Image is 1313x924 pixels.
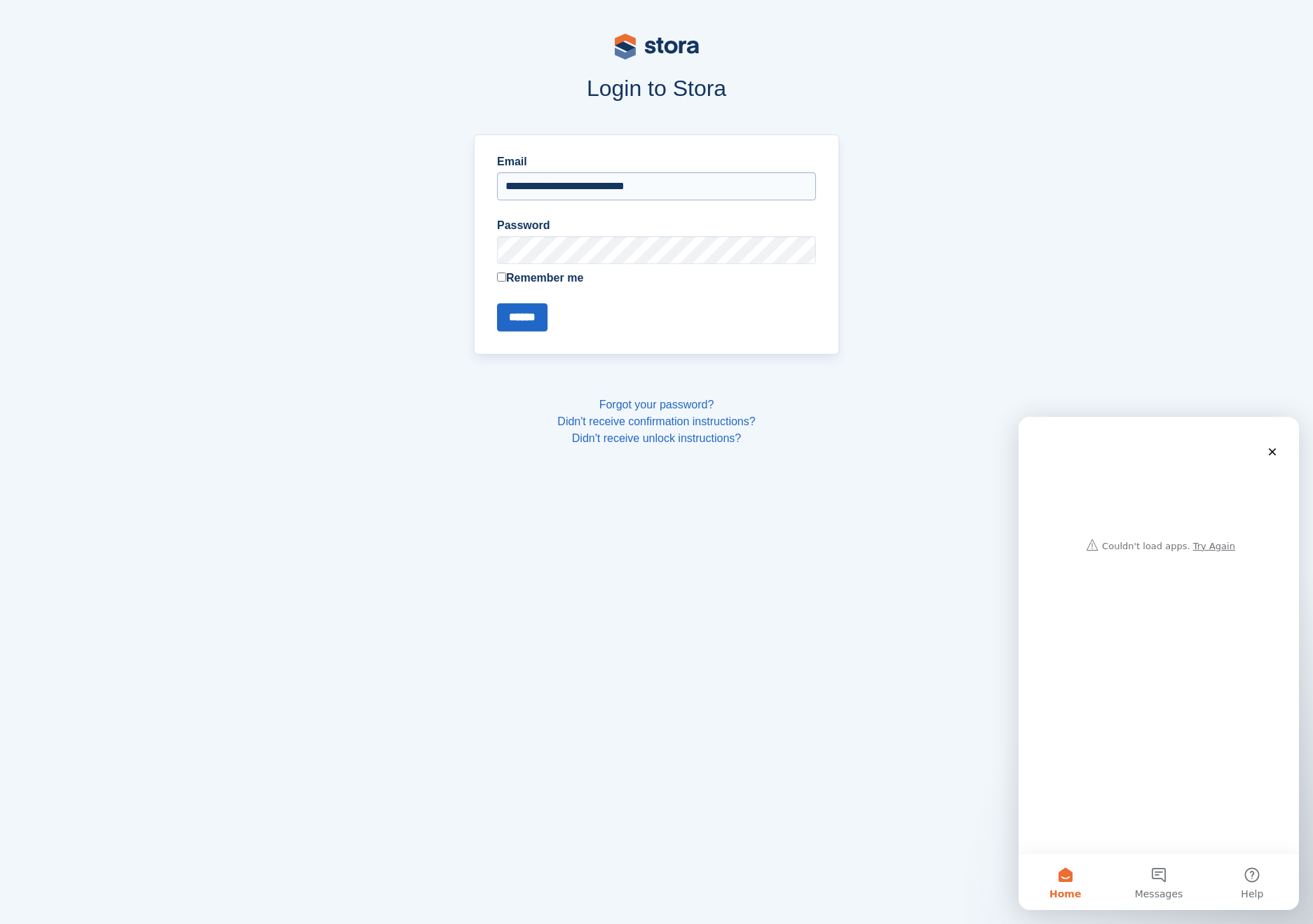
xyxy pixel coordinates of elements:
[615,34,699,60] img: stora-logo-53a41332b3708ae10de48c4981b4e9114cc0af31d8433b30ea865607fb682f29.svg
[207,76,1107,101] h1: Login to Stora
[497,153,816,170] label: Email
[497,270,816,287] label: Remember me
[572,432,741,444] a: Didn't receive unlock instructions?
[497,273,506,282] input: Remember me
[1019,417,1299,910] iframe: Intercom live chat
[557,415,755,427] a: Didn't receive confirmation instructions?
[497,217,816,234] label: Password
[599,399,714,411] a: Forgot your password?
